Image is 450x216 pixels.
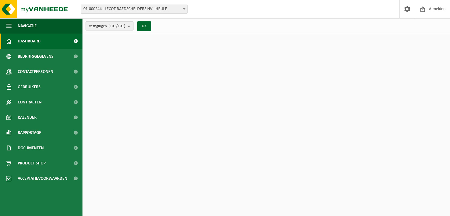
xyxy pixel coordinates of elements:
span: 01-000244 - LECOT-RAEDSCHELDERS NV - HEULE [81,5,187,13]
span: Product Shop [18,156,46,171]
span: Navigatie [18,18,37,34]
span: Bedrijfsgegevens [18,49,53,64]
span: Rapportage [18,125,41,140]
span: Contactpersonen [18,64,53,79]
span: Contracten [18,95,42,110]
span: Acceptatievoorwaarden [18,171,67,186]
span: Kalender [18,110,37,125]
span: Vestigingen [89,22,125,31]
span: Documenten [18,140,44,156]
span: 01-000244 - LECOT-RAEDSCHELDERS NV - HEULE [81,5,188,14]
span: Gebruikers [18,79,41,95]
button: OK [137,21,151,31]
span: Dashboard [18,34,41,49]
button: Vestigingen(101/101) [86,21,134,31]
count: (101/101) [108,24,125,28]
